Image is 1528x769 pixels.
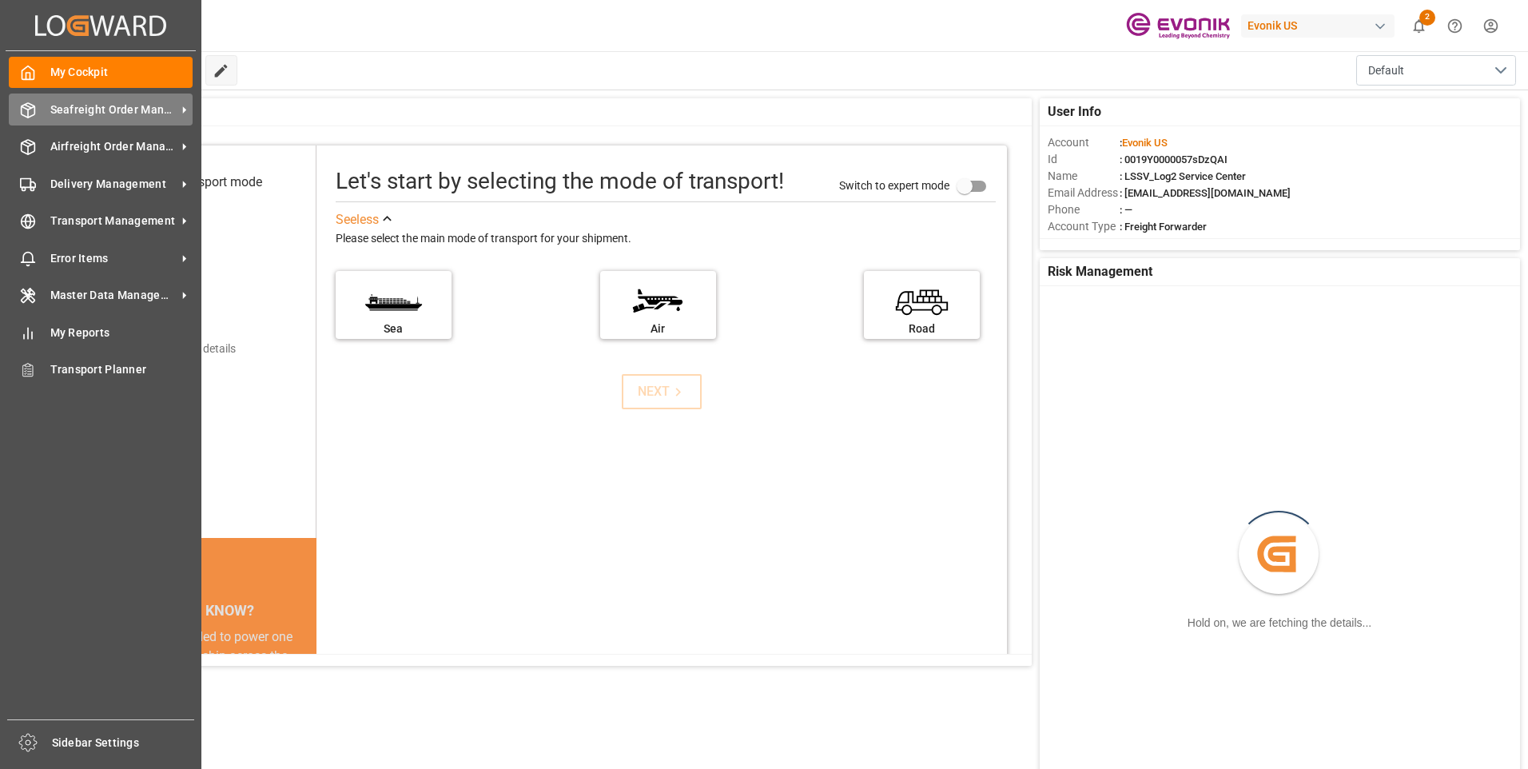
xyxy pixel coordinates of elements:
[1126,12,1230,40] img: Evonik-brand-mark-Deep-Purple-RGB.jpeg_1700498283.jpeg
[50,176,177,193] span: Delivery Management
[50,64,193,81] span: My Cockpit
[344,321,444,337] div: Sea
[50,250,177,267] span: Error Items
[9,354,193,385] a: Transport Planner
[1120,137,1168,149] span: :
[1419,10,1435,26] span: 2
[1368,62,1404,79] span: Default
[9,317,193,348] a: My Reports
[50,138,177,155] span: Airfreight Order Management
[1120,221,1207,233] span: : Freight Forwarder
[9,57,193,88] a: My Cockpit
[638,382,686,401] div: NEXT
[50,361,193,378] span: Transport Planner
[1120,170,1246,182] span: : LSSV_Log2 Service Center
[1048,134,1120,151] span: Account
[839,178,949,191] span: Switch to expert mode
[50,213,177,229] span: Transport Management
[136,341,236,357] div: Add shipping details
[1048,218,1120,235] span: Account Type
[1048,102,1101,122] span: User Info
[1048,151,1120,168] span: Id
[50,325,193,341] span: My Reports
[1048,201,1120,218] span: Phone
[1437,8,1473,44] button: Help Center
[50,287,177,304] span: Master Data Management
[1048,262,1152,281] span: Risk Management
[1188,615,1371,632] div: Hold on, we are fetching the details...
[336,210,379,229] div: See less
[622,374,702,409] button: NEXT
[1122,137,1168,149] span: Evonik US
[1241,10,1401,41] button: Evonik US
[294,628,316,762] button: next slide / item
[1120,153,1228,165] span: : 0019Y0000057sDzQAI
[1048,185,1120,201] span: Email Address
[1401,8,1437,44] button: show 2 new notifications
[336,165,784,198] div: Let's start by selecting the mode of transport!
[608,321,708,337] div: Air
[1356,55,1516,86] button: open menu
[872,321,972,337] div: Road
[52,735,195,751] span: Sidebar Settings
[1241,14,1395,38] div: Evonik US
[1120,187,1291,199] span: : [EMAIL_ADDRESS][DOMAIN_NAME]
[1048,168,1120,185] span: Name
[50,102,177,118] span: Seafreight Order Management
[336,229,996,249] div: Please select the main mode of transport for your shipment.
[1120,204,1132,216] span: : —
